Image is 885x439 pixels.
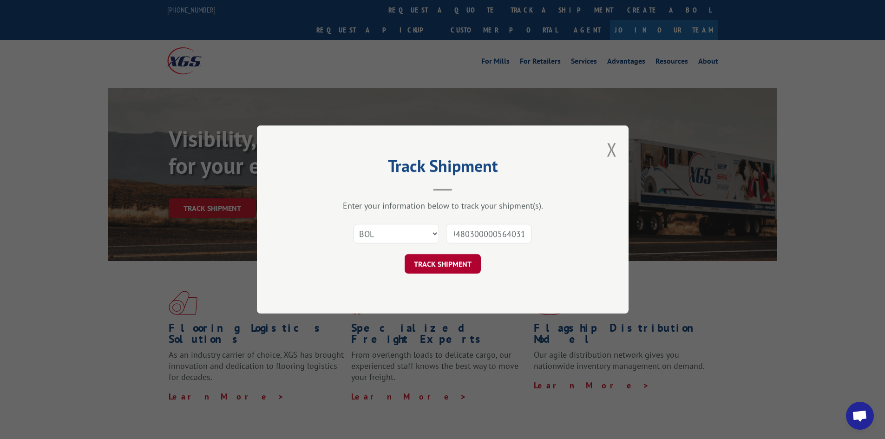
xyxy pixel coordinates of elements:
[446,224,531,243] input: Number(s)
[607,137,617,162] button: Close modal
[405,254,481,274] button: TRACK SHIPMENT
[303,200,582,211] div: Enter your information below to track your shipment(s).
[303,159,582,177] h2: Track Shipment
[846,402,874,430] div: Open chat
